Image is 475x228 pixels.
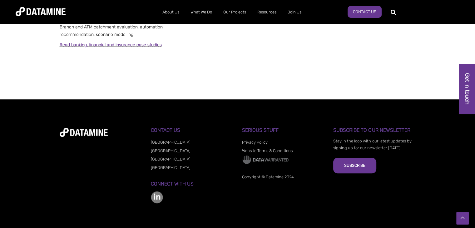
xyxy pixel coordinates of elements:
a: Resources [252,4,282,20]
a: What We Do [185,4,218,20]
a: Join Us [282,4,307,20]
a: Website Terms & Conditions [242,148,293,153]
a: [GEOGRAPHIC_DATA] [151,165,190,170]
a: Read banking, financial and insurance case studies [60,42,162,47]
a: [GEOGRAPHIC_DATA] [151,148,190,153]
button: Subscribe [333,158,376,173]
a: [GEOGRAPHIC_DATA] [151,140,190,145]
h3: Connect with us [151,181,233,187]
span: Branch and ATM catchment evaluation, automation recommendation, scenario modelling [60,24,163,37]
p: Copyright © Datamine 2024 [242,174,324,181]
img: Datamine [16,7,66,16]
h3: Subscribe to our Newsletter [333,127,415,133]
p: Stay in the loop with our latest updates by signing up for our newsletter [DATE]! [333,138,415,151]
h3: Contact Us [151,127,233,133]
a: Get in touch [459,64,475,114]
a: Contact Us [348,6,382,18]
img: datamine-logo-white [60,128,108,137]
a: Privacy Policy [242,140,268,145]
a: [GEOGRAPHIC_DATA] [151,157,190,161]
a: Our Projects [218,4,252,20]
a: About Us [157,4,185,20]
img: linkedin-color [151,191,163,203]
img: Data Warranted Logo [242,155,289,164]
h3: Serious Stuff [242,127,324,133]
